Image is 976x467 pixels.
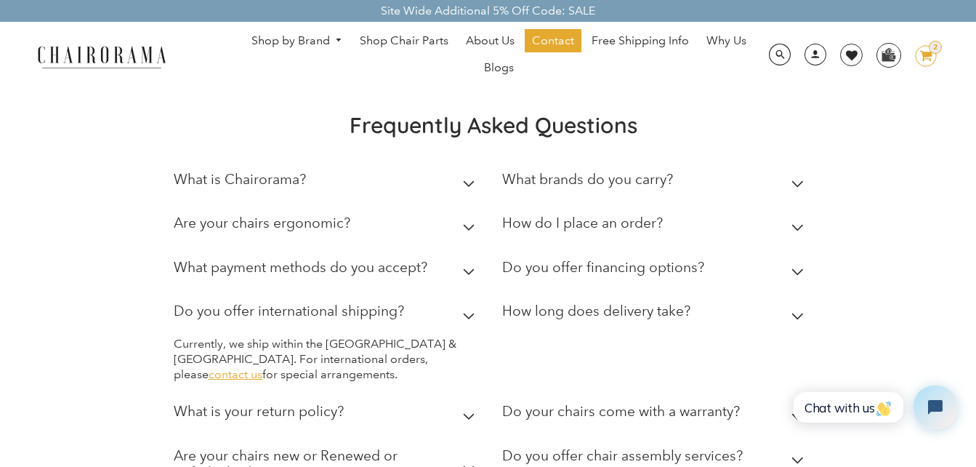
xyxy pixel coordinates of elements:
summary: How do I place an order? [502,204,810,249]
h2: Do you offer chair assembly services? [502,447,743,464]
span: About Us [466,33,515,49]
a: Shop Chair Parts [352,29,456,52]
span: Free Shipping Info [592,33,689,49]
summary: What payment methods do you accept? [174,249,481,293]
summary: Do you offer financing options? [502,249,810,293]
a: Shop by Brand [244,30,350,52]
h2: What is your return policy? [174,403,344,420]
summary: Are your chairs ergonomic? [174,204,481,249]
h2: Are your chairs ergonomic? [174,215,350,231]
summary: Do you offer international shipping? [174,292,481,337]
p: Currently, we ship within the [GEOGRAPHIC_DATA] & [GEOGRAPHIC_DATA]. For international orders, pl... [174,337,481,382]
summary: What is Chairorama? [174,161,481,205]
h2: How long does delivery take? [502,303,690,319]
a: Contact [525,29,581,52]
div: 2 [929,41,942,54]
summary: What brands do you carry? [502,161,810,205]
a: Free Shipping Info [584,29,696,52]
h2: What brands do you carry? [502,171,673,188]
summary: Do your chairs come with a warranty? [502,393,810,437]
summary: What is your return policy? [174,393,481,437]
a: Blogs [477,56,521,79]
span: Blogs [484,60,514,76]
iframe: Tidio Chat [778,373,969,442]
span: Contact [532,33,574,49]
span: Shop Chair Parts [360,33,448,49]
h2: How do I place an order? [502,215,663,231]
img: chairorama [29,44,174,69]
a: About Us [459,29,522,52]
span: Why Us [706,33,746,49]
summary: How long does delivery take? [502,292,810,337]
h2: Do you offer international shipping? [174,303,404,319]
img: WhatsApp_Image_2024-07-12_at_16.23.01.webp [877,44,900,65]
a: contact us [209,367,262,381]
h2: What is Chairorama? [174,171,306,188]
h2: Do you offer financing options? [502,259,704,276]
h2: Frequently Asked Questions [174,111,813,139]
a: Why Us [699,29,754,52]
nav: DesktopNavigation [236,29,761,83]
h2: What payment methods do you accept? [174,259,427,276]
a: 2 [904,45,937,67]
h2: Do your chairs come with a warranty? [502,403,740,420]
